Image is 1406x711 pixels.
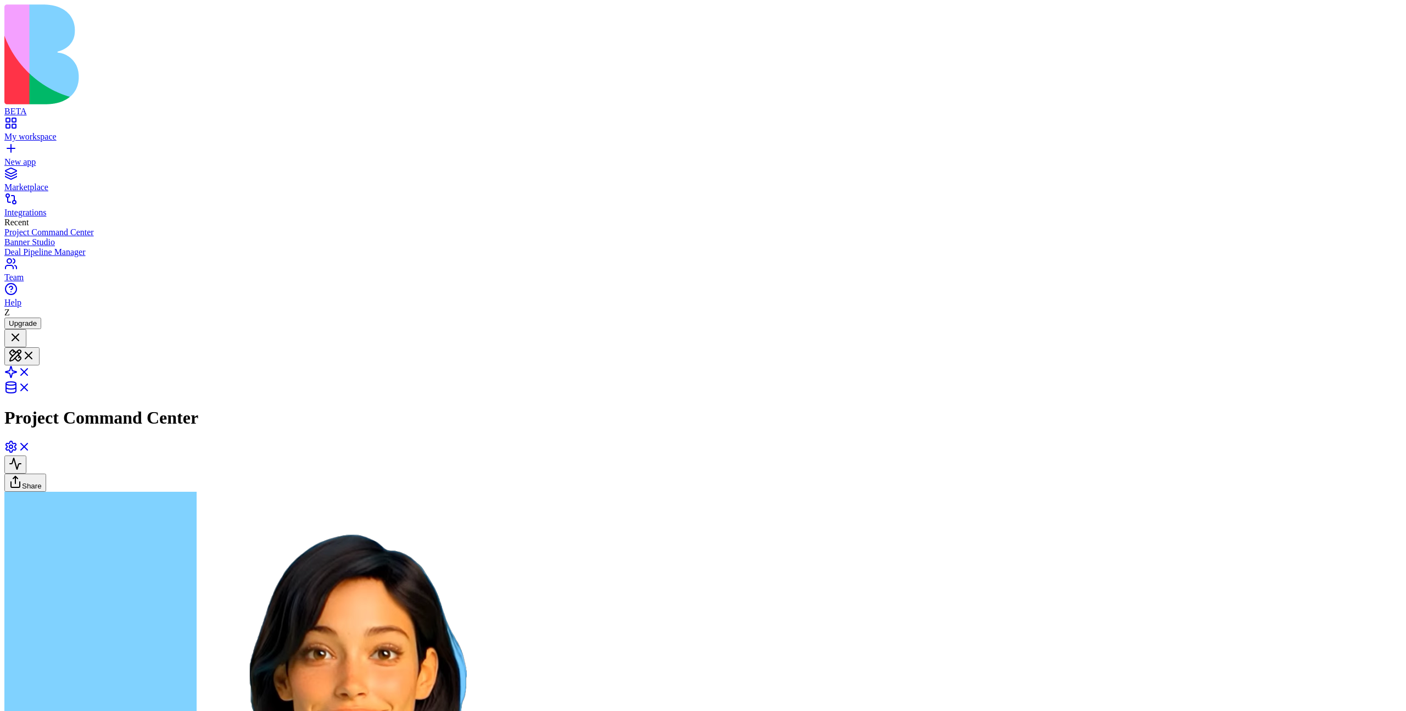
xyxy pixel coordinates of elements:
[4,122,1402,142] a: My workspace
[4,132,1402,142] div: My workspace
[4,237,1402,247] a: Banner Studio
[4,288,1402,308] a: Help
[4,273,1402,282] div: Team
[4,308,10,317] span: Z
[4,474,46,492] button: Share
[4,298,1402,308] div: Help
[4,408,1402,428] h1: Project Command Center
[4,97,1402,116] a: BETA
[4,218,29,227] span: Recent
[4,4,446,104] img: logo
[4,208,1402,218] div: Integrations
[4,318,41,329] button: Upgrade
[4,107,1402,116] div: BETA
[4,318,41,327] a: Upgrade
[4,263,1402,282] a: Team
[4,227,1402,237] a: Project Command Center
[4,247,1402,257] a: Deal Pipeline Manager
[4,173,1402,192] a: Marketplace
[4,157,1402,167] div: New app
[4,182,1402,192] div: Marketplace
[4,147,1402,167] a: New app
[4,198,1402,218] a: Integrations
